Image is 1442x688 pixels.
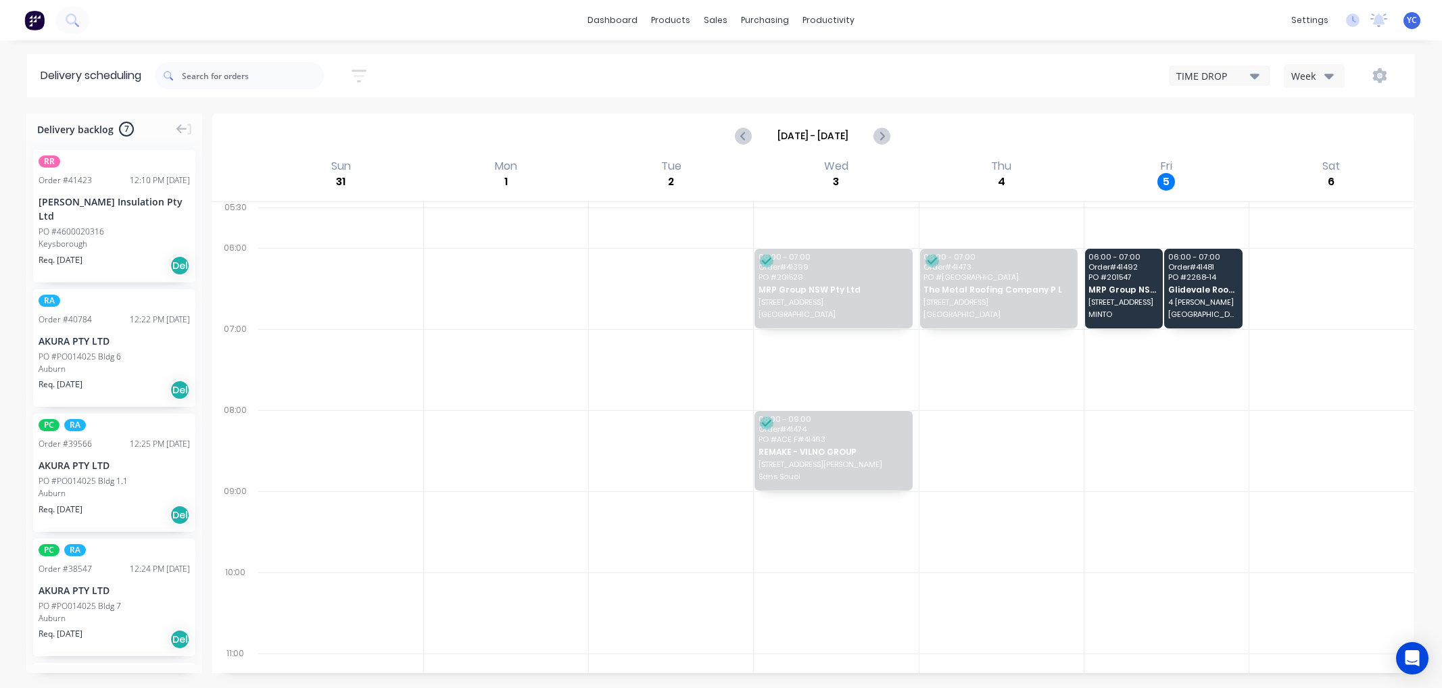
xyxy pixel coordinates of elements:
span: 06:00 - 07:00 [759,253,907,261]
span: Req. [DATE] [39,503,82,516]
span: [STREET_ADDRESS][PERSON_NAME] [759,460,907,468]
div: sales [697,10,734,30]
span: RA [64,419,86,431]
div: PO #4600020316 [39,226,104,238]
div: Del [170,505,190,525]
div: 31 [332,173,350,191]
div: Open Intercom Messenger [1396,642,1428,674]
div: Order # 41423 [39,174,92,187]
div: 6 [1322,173,1340,191]
button: Week [1284,64,1345,88]
div: Order # 40784 [39,314,92,326]
div: 2 [663,173,680,191]
div: Keysborough [39,238,190,250]
span: Glidevale Roofing Pty Limited [1168,285,1238,294]
span: PO # 201547 [1088,273,1158,281]
div: purchasing [734,10,796,30]
span: Req. [DATE] [39,254,82,266]
span: PO # [GEOGRAPHIC_DATA] [923,273,1072,281]
span: [STREET_ADDRESS] [923,298,1072,306]
span: 06:00 - 07:00 [1168,253,1238,261]
span: 08:00 - 09:00 [759,415,907,423]
input: Search for orders [182,62,324,89]
div: settings [1284,10,1335,30]
div: Fri [1157,159,1176,173]
span: YC [1407,14,1417,26]
div: Tue [657,159,686,173]
span: Order # 41399 [759,263,907,271]
div: 12:24 PM [DATE] [130,563,190,575]
div: PO #PO014025 Bldg 7 [39,600,121,612]
span: [GEOGRAPHIC_DATA] [759,310,907,318]
div: 12:22 PM [DATE] [130,314,190,326]
span: PO # 201529 [759,273,907,281]
span: [STREET_ADDRESS] [759,298,907,306]
span: PC [39,419,59,431]
div: products [644,10,697,30]
span: MRP Group NSW Pty Ltd [1088,285,1158,294]
div: Auburn [39,612,190,624]
span: RR [39,155,60,168]
div: Delivery scheduling [27,54,155,97]
div: Auburn [39,487,190,499]
div: Order # 38547 [39,563,92,575]
div: Del [170,255,190,276]
div: Sun [327,159,355,173]
span: 7 [119,122,134,137]
span: PO # ACE F#41463 [759,435,907,443]
img: Factory [24,10,45,30]
div: AKURA PTY LTD [39,334,190,348]
div: 12:25 PM [DATE] [130,438,190,450]
div: 08:00 [212,402,258,483]
span: Req. [DATE] [39,378,82,391]
span: 06:00 - 07:00 [923,253,1072,261]
span: REMAKE - VILNO GROUP [759,447,907,456]
a: dashboard [581,10,644,30]
span: 4 [PERSON_NAME] [1168,298,1238,306]
span: 06:00 - 07:00 [1088,253,1158,261]
div: AKURA PTY LTD [39,458,190,472]
div: 3 [827,173,845,191]
div: 4 [992,173,1010,191]
span: RA [64,544,86,556]
div: Mon [491,159,521,173]
div: Del [170,380,190,400]
div: 07:00 [212,321,258,402]
span: Delivery backlog [37,122,114,137]
span: Order # 41474 [759,425,907,433]
span: PO # 2268-14 [1168,273,1238,281]
div: 5 [1157,173,1175,191]
div: [PERSON_NAME] Insulation Pty Ltd [39,195,190,223]
span: [GEOGRAPHIC_DATA] [1168,310,1238,318]
span: MINTO [1088,310,1158,318]
div: 05:30 [212,199,258,240]
div: PO #PO014025 Bldg 6 [39,351,121,363]
div: Auburn [39,363,190,375]
div: 06:00 [212,240,258,321]
div: AKURA PTY LTD [39,583,190,597]
span: [GEOGRAPHIC_DATA] [923,310,1072,318]
button: TIME DROP [1169,66,1270,86]
div: Week [1291,69,1330,83]
div: Order # 39566 [39,438,92,450]
div: TIME DROP [1176,69,1250,83]
div: 1 [498,173,515,191]
div: 09:00 [212,483,258,564]
span: Order # 41481 [1168,263,1238,271]
div: Wed [820,159,852,173]
div: 12:10 PM [DATE] [130,174,190,187]
span: Sans Souci [759,472,907,481]
div: Del [170,629,190,649]
div: Thu [987,159,1015,173]
span: MRP Group NSW Pty Ltd [759,285,907,294]
div: Sat [1318,159,1344,173]
span: RA [39,295,60,307]
span: PC [39,544,59,556]
div: PO #PO014025 Bldg 1.1 [39,475,128,487]
span: Order # 41473 [923,263,1072,271]
span: Req. [DATE] [39,628,82,640]
span: [STREET_ADDRESS] [1088,298,1158,306]
span: Order # 41492 [1088,263,1158,271]
span: The Metal Roofing Company P L [923,285,1072,294]
div: productivity [796,10,861,30]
